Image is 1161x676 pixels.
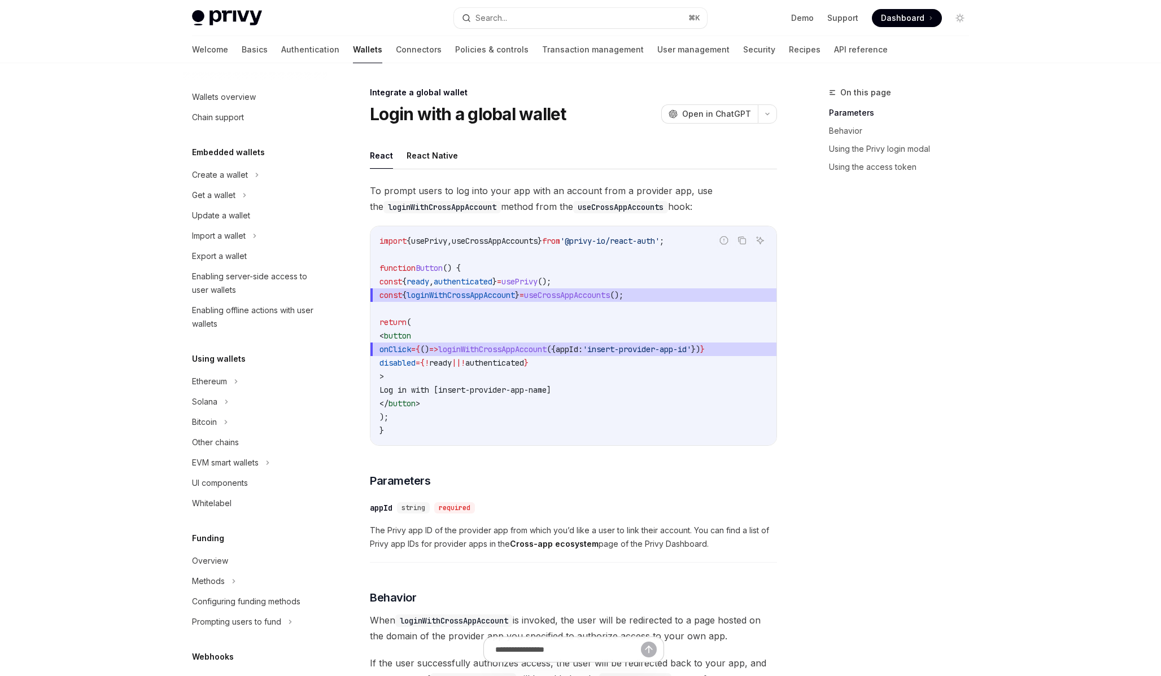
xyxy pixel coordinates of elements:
a: Configuring funding methods [183,591,328,612]
div: Search... [475,11,507,25]
span: }) [691,344,700,354]
h5: Funding [192,532,224,545]
a: Enabling server-side access to user wallets [183,266,328,300]
span: button [389,398,416,409]
span: const [379,276,402,287]
div: Update a wallet [192,209,250,222]
span: } [700,344,705,354]
a: Dashboard [872,9,942,27]
span: < [379,331,384,341]
span: () { [443,263,461,273]
span: const [379,290,402,300]
span: ! [461,358,465,368]
a: Whitelabel [183,493,328,513]
div: Configuring funding methods [192,595,300,608]
span: { [402,276,407,287]
span: string [401,503,425,512]
div: required [434,502,475,513]
a: Parameters [829,104,978,122]
a: Recipes [789,36,820,63]
span: Parameters [370,473,430,489]
h5: Webhooks [192,650,234,664]
a: Overview [183,551,328,571]
a: Update a wallet [183,205,328,226]
span: appId: [556,344,583,354]
div: Bitcoin [192,415,217,429]
a: Using the access token [829,158,978,176]
span: useCrossAppAccounts [524,290,610,300]
span: 'insert-provider-app-id' [583,344,691,354]
a: Wallets [353,36,382,63]
a: Demo [791,12,814,24]
span: } [524,358,529,368]
span: } [379,425,384,436]
div: Ethereum [192,375,227,388]
a: Wallets overview [183,87,328,107]
span: button [384,331,411,341]
div: appId [370,502,392,513]
div: Enabling server-side access to user wallets [192,270,321,297]
span: Open in ChatGPT [682,108,751,120]
span: onClick [379,344,411,354]
span: To prompt users to log into your app with an account from a provider app, use the method from the... [370,183,777,214]
div: Methods [192,574,225,588]
div: UI components [192,476,248,490]
span: => [429,344,438,354]
span: > [416,398,420,409]
h1: Login with a global wallet [370,104,566,124]
button: Search...⌘K [454,8,707,28]
span: ⌘ K [688,14,700,23]
a: Chain support [183,107,328,128]
span: Log in with [insert-provider-app-name] [379,385,551,395]
a: Transaction management [542,36,644,63]
span: (); [610,290,623,300]
button: Ask AI [753,233,767,248]
span: When is invoked, the user will be redirected to a page hosted on the domain of the provider app y... [370,612,777,644]
span: authenticated [465,358,524,368]
span: </ [379,398,389,409]
span: , [447,236,452,246]
div: Solana [192,395,217,409]
span: The Privy app ID of the provider app from which you’d like a user to link their account. You can ... [370,524,777,551]
span: { [402,290,407,300]
span: = [520,290,524,300]
span: usePrivy [501,276,538,287]
span: function [379,263,416,273]
div: Get a wallet [192,188,235,202]
a: Welcome [192,36,228,63]
span: On this page [840,86,891,99]
div: Whitelabel [192,497,232,510]
span: useCrossAppAccounts [452,236,538,246]
span: || [452,358,461,368]
span: usePrivy [411,236,447,246]
span: } [515,290,520,300]
span: ( [407,317,411,327]
span: authenticated [434,276,492,287]
a: Support [827,12,858,24]
h5: Using wallets [192,352,246,366]
span: } [492,276,497,287]
a: Security [743,36,775,63]
a: Authentication [281,36,339,63]
span: = [416,358,420,368]
span: Dashboard [881,12,924,24]
a: Export a wallet [183,246,328,266]
span: ready [429,358,452,368]
button: Toggle dark mode [951,9,969,27]
span: > [379,371,384,381]
span: = [497,276,501,287]
a: User management [657,36,730,63]
button: React [370,142,393,169]
button: Open in ChatGPT [661,104,758,124]
span: ready [407,276,429,287]
span: { [420,358,425,368]
span: { [407,236,411,246]
span: Behavior [370,590,416,605]
img: light logo [192,10,262,26]
span: loginWithCrossAppAccount [438,344,547,354]
a: API reference [834,36,888,63]
span: loginWithCrossAppAccount [407,290,515,300]
span: import [379,236,407,246]
span: () [420,344,429,354]
span: ; [660,236,664,246]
